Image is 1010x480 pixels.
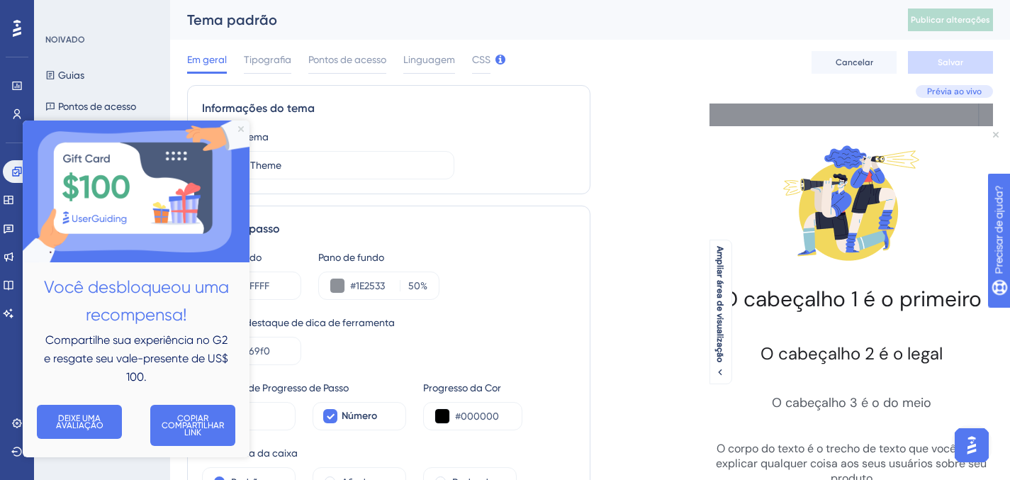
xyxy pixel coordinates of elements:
[202,447,298,459] font: Redondeza da caixa
[244,54,291,65] font: Tipografia
[58,69,84,81] font: Guias
[908,51,993,74] button: Salvar
[202,317,395,328] font: Caixa de destaque de dica de ferramenta
[21,232,208,264] font: e resgate seu vale-presente de US$ 100.
[911,15,990,25] font: Publicar alterações
[927,86,982,97] font: Prévia ao vivo
[215,6,221,12] div: Fechar visualização
[812,51,897,74] button: Cancelar
[308,54,386,65] font: Pontos de acesso
[423,382,501,394] font: Progresso da Cor
[33,294,81,311] font: DEIXE UMA AVALIAÇÃO
[761,342,943,364] font: O cabeçalho 2 é o legal
[908,9,993,31] button: Publicar alterações
[45,35,85,45] font: NOIVADO
[21,157,211,205] font: Você desbloqueou uma recompensa!
[14,285,99,319] button: DEIXE UMA AVALIAÇÃO
[45,62,84,88] button: Guias
[403,54,455,65] font: Linguagem
[342,410,377,422] font: Número
[214,157,442,173] input: Nome do tema
[780,132,922,274] img: Mídia Modal
[23,213,205,227] font: Compartilhe sua experiência no G2
[128,285,213,326] button: COPIAR COMPARTILHAR LINK
[405,277,420,294] input: %
[938,57,963,67] font: Salvar
[772,394,931,411] font: O cabeçalho 3 é o do meio
[714,246,726,362] font: Ampliar área de visualização
[33,6,122,17] font: Precisar de ajuda?
[709,246,731,378] button: Ampliar área de visualização
[993,132,999,138] div: Fechar visualização
[836,57,873,67] font: Cancelar
[187,54,227,65] font: Em geral
[58,101,136,112] font: Pontos de acesso
[139,294,203,318] font: COPIAR COMPARTILHAR LINK
[202,382,349,394] font: Indicador de Progresso de Passo
[722,285,982,313] font: O cabeçalho 1 é o primeiro
[187,11,277,28] font: Tema padrão
[202,101,315,115] font: Informações do tema
[318,252,384,263] font: Pano de fundo
[950,424,993,467] iframe: Iniciador do Assistente de IA do UserGuiding
[45,94,136,119] button: Pontos de acesso
[420,280,427,291] font: %
[472,54,490,65] font: CSS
